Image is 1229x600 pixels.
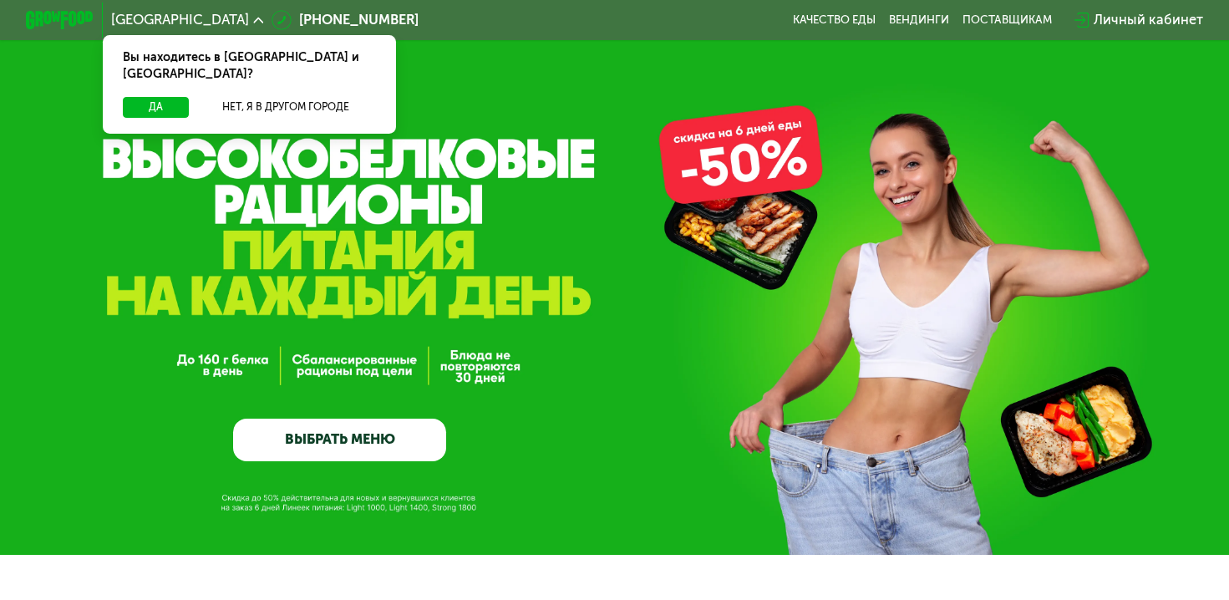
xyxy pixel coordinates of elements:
a: Качество еды [793,13,876,27]
div: Вы находитесь в [GEOGRAPHIC_DATA] и [GEOGRAPHIC_DATA]? [103,35,396,97]
div: поставщикам [962,13,1052,27]
a: ВЫБРАТЬ МЕНЮ [233,419,445,461]
span: [GEOGRAPHIC_DATA] [111,13,249,27]
div: Личный кабинет [1094,10,1203,31]
button: Нет, я в другом городе [196,97,375,118]
button: Да [123,97,189,118]
a: Вендинги [889,13,949,27]
a: [PHONE_NUMBER] [272,10,419,31]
